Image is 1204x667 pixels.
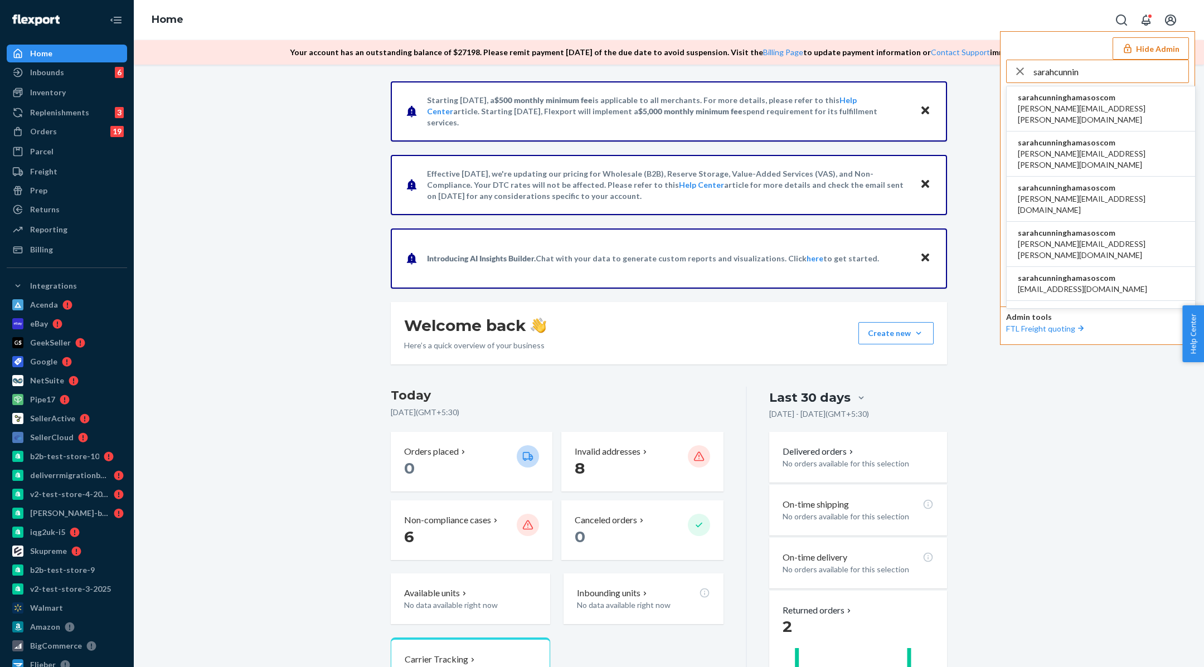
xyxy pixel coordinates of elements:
[7,523,127,541] a: iqg2uk-i5
[30,299,58,310] div: Acenda
[7,410,127,427] a: SellerActive
[679,180,724,189] a: Help Center
[7,429,127,446] a: SellerCloud
[7,123,127,140] a: Orders19
[1135,9,1157,31] button: Open notifications
[30,244,53,255] div: Billing
[7,64,127,81] a: Inbounds6
[143,4,192,36] ol: breadcrumbs
[23,8,64,18] span: Support
[404,587,460,600] p: Available units
[575,527,585,546] span: 0
[30,318,48,329] div: eBay
[763,47,803,57] a: Billing Page
[7,637,127,655] a: BigCommerce
[404,527,414,546] span: 6
[783,498,849,511] p: On-time shipping
[152,13,183,26] a: Home
[1182,305,1204,362] button: Help Center
[30,527,65,538] div: iqg2uk-i5
[30,470,109,481] div: deliverrmigrationbasictest
[1018,227,1184,238] span: sarahcunninghamasoscom
[1018,306,1147,318] span: sarahcunninghamasoscom
[427,254,536,263] span: Introducing AI Insights Builder.
[115,67,124,78] div: 6
[638,106,742,116] span: $5,000 monthly minimum fee
[577,600,710,611] p: No data available right now
[1018,92,1184,103] span: sarahcunninghamasoscom
[30,413,75,424] div: SellerActive
[30,146,54,157] div: Parcel
[30,204,60,215] div: Returns
[575,514,637,527] p: Canceled orders
[30,166,57,177] div: Freight
[7,296,127,314] a: Acenda
[12,14,60,26] img: Flexport logo
[1110,9,1133,31] button: Open Search Box
[783,604,853,617] button: Returned orders
[783,617,792,636] span: 2
[1018,103,1184,125] span: [PERSON_NAME][EMAIL_ADDRESS][PERSON_NAME][DOMAIN_NAME]
[30,583,111,595] div: v2-test-store-3-2025
[404,445,459,458] p: Orders placed
[30,432,74,443] div: SellerCloud
[7,277,127,295] button: Integrations
[1018,137,1184,148] span: sarahcunninghamasoscom
[918,103,933,119] button: Close
[391,500,552,560] button: Non-compliance cases 6
[30,546,67,557] div: Skupreme
[30,394,55,405] div: Pipe17
[7,163,127,181] a: Freight
[1018,238,1184,261] span: [PERSON_NAME][EMAIL_ADDRESS][PERSON_NAME][DOMAIN_NAME]
[115,107,124,118] div: 3
[30,87,66,98] div: Inventory
[769,408,869,420] p: [DATE] - [DATE] ( GMT+5:30 )
[404,340,546,351] p: Here’s a quick overview of your business
[783,445,856,458] button: Delivered orders
[1006,311,1189,323] p: Admin tools
[427,253,879,264] p: Chat with your data to generate custom reports and visualizations. Click to get started.
[391,387,724,405] h3: Today
[30,67,64,78] div: Inbounds
[7,241,127,259] a: Billing
[30,451,99,462] div: b2b-test-store-10
[1018,148,1184,171] span: [PERSON_NAME][EMAIL_ADDRESS][PERSON_NAME][DOMAIN_NAME]
[30,224,67,235] div: Reporting
[7,504,127,522] a: [PERSON_NAME]-b2b-test-store-2
[918,250,933,266] button: Close
[577,587,640,600] p: Inbounding units
[30,185,47,196] div: Prep
[30,640,82,651] div: BigCommerce
[783,564,934,575] p: No orders available for this selection
[7,542,127,560] a: Skupreme
[405,653,468,666] p: Carrier Tracking
[7,580,127,598] a: v2-test-store-3-2025
[783,551,847,564] p: On-time delivery
[7,201,127,218] a: Returns
[30,126,57,137] div: Orders
[391,432,552,491] button: Orders placed 0
[404,459,415,478] span: 0
[7,353,127,371] a: Google
[575,445,640,458] p: Invalid addresses
[494,95,593,105] span: $500 monthly minimum fee
[30,564,95,576] div: b2b-test-store-9
[7,618,127,636] a: Amazon
[783,511,934,522] p: No orders available for this selection
[30,48,52,59] div: Home
[427,95,909,128] p: Starting [DATE], a is applicable to all merchants. For more details, please refer to this article...
[1018,182,1184,193] span: sarahcunninghamasoscom
[561,432,723,491] button: Invalid addresses 8
[918,177,933,193] button: Close
[858,322,934,344] button: Create new
[30,107,89,118] div: Replenishments
[30,375,64,386] div: NetSuite
[1018,284,1147,295] span: [EMAIL_ADDRESS][DOMAIN_NAME]
[404,600,537,611] p: No data available right now
[7,45,127,62] a: Home
[7,447,127,465] a: b2b-test-store-10
[575,459,585,478] span: 8
[1159,9,1182,31] button: Open account menu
